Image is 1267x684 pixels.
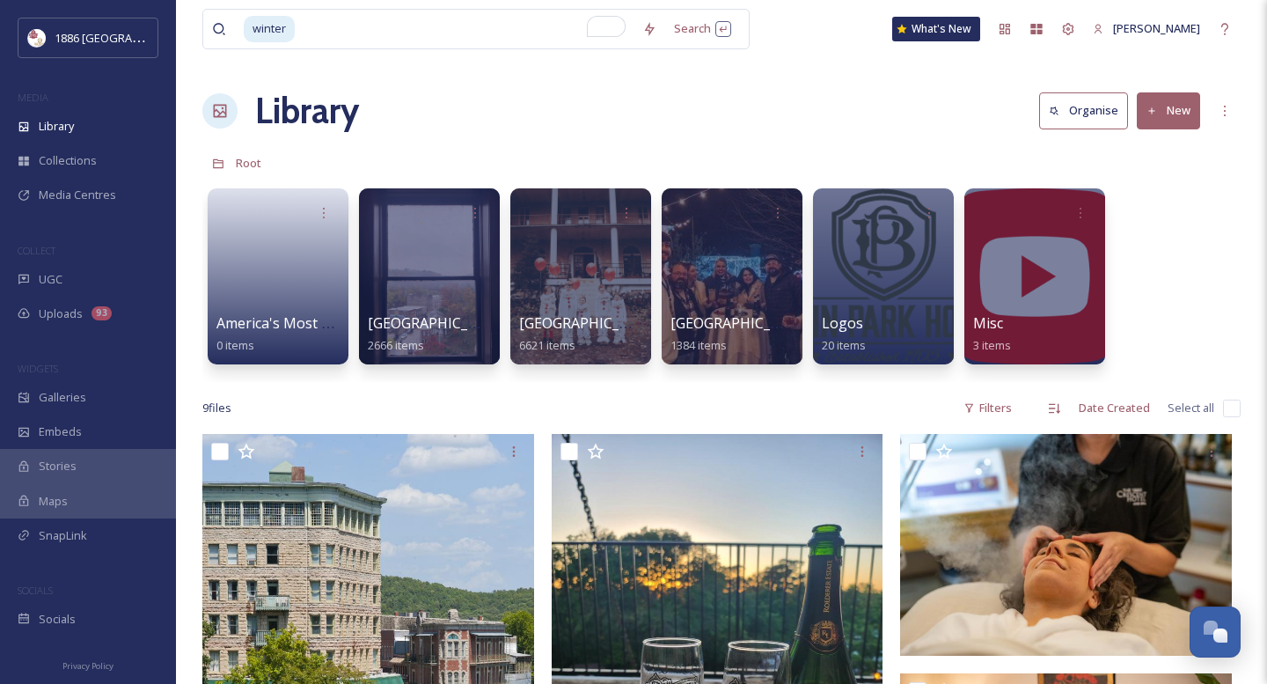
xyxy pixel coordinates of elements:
img: logos.png [28,29,46,47]
div: Filters [955,391,1021,425]
span: Library [39,118,74,135]
a: Organise [1039,92,1137,129]
span: 6621 items [519,337,575,353]
a: [GEOGRAPHIC_DATA]6621 items [519,315,661,353]
a: What's New [892,17,980,41]
a: Logos20 items [822,315,866,353]
a: [PERSON_NAME] [1084,11,1209,46]
span: 0 items [216,337,254,353]
input: To enrich screen reader interactions, please activate Accessibility in Grammarly extension settings [297,10,633,48]
span: winter [244,16,295,41]
span: 1384 items [670,337,727,353]
a: Library [255,85,359,137]
span: 2666 items [368,337,424,353]
span: COLLECT [18,244,55,257]
span: [PERSON_NAME] [1113,20,1200,36]
span: [GEOGRAPHIC_DATA] [670,313,812,333]
span: [GEOGRAPHIC_DATA] [368,313,509,333]
div: 93 [92,306,112,320]
span: Galleries [39,389,86,406]
a: [GEOGRAPHIC_DATA]2666 items [368,315,509,353]
span: Media Centres [39,187,116,203]
a: [GEOGRAPHIC_DATA]1384 items [670,315,812,353]
span: Logos [822,313,863,333]
a: Misc3 items [973,315,1011,353]
button: Open Chat [1190,607,1241,658]
span: [GEOGRAPHIC_DATA] [519,313,661,333]
span: 3 items [973,337,1011,353]
span: America's Most Haunted Hotel [216,313,418,333]
span: WIDGETS [18,362,58,375]
span: MEDIA [18,91,48,104]
span: Root [236,155,261,171]
img: 224_Crescent_Spa_web_onionstudio.jpg [900,434,1232,656]
span: Stories [39,458,77,474]
button: Organise [1039,92,1128,129]
span: Uploads [39,305,83,322]
span: Collections [39,152,97,169]
span: Privacy Policy [62,660,114,672]
button: New [1137,92,1200,129]
span: Select all [1168,400,1214,416]
span: Socials [39,611,76,628]
span: 1886 [GEOGRAPHIC_DATA] [55,29,194,46]
span: SnapLink [39,527,87,544]
span: 9 file s [202,400,231,416]
div: Search [665,11,740,46]
span: UGC [39,271,62,288]
span: Embeds [39,423,82,440]
div: Date Created [1070,391,1159,425]
span: Maps [39,493,68,510]
span: Misc [973,313,1003,333]
a: Privacy Policy [62,654,114,675]
a: America's Most Haunted Hotel0 items [216,315,418,353]
span: SOCIALS [18,584,53,597]
span: 20 items [822,337,866,353]
a: Root [236,152,261,173]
